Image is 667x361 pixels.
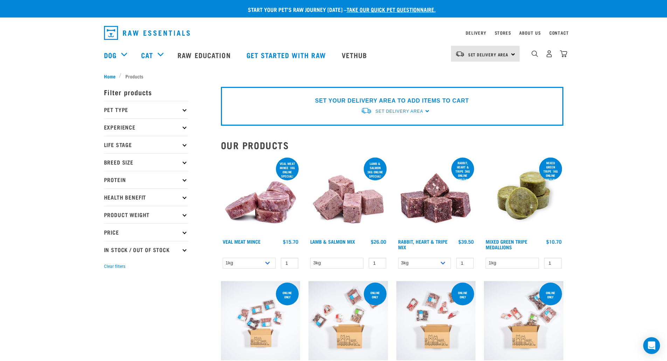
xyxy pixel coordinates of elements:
p: In Stock / Out Of Stock [104,241,188,258]
a: take our quick pet questionnaire. [347,8,436,11]
p: Product Weight [104,206,188,223]
p: Pet Type [104,101,188,118]
input: 1 [369,258,386,269]
span: Set Delivery Area [468,53,509,56]
div: Veal Meat mince 1kg online special! [276,158,299,181]
div: $10.70 [546,239,562,244]
input: 1 [281,258,298,269]
a: Dog [104,50,117,60]
a: Veal Meat Mince [223,240,260,243]
a: Lamb & Salmon Mix [310,240,355,243]
p: Price [104,223,188,241]
a: Raw Education [171,41,239,69]
img: Dog 0 2sec [308,281,388,361]
div: Lamb & Salmon 3kg online special! [364,158,387,181]
div: ONLINE ONLY [276,287,299,302]
a: Cat [141,50,153,60]
img: Puppy 0 2sec [484,281,563,361]
a: Delivery [466,32,486,34]
img: Raw Essentials Logo [104,26,190,40]
a: Rabbit, Heart & Tripe Mix [398,240,447,248]
img: van-moving.png [455,51,465,57]
div: $39.50 [458,239,474,244]
img: user.png [546,50,553,57]
p: Experience [104,118,188,136]
img: Cat 0 2sec [221,281,300,361]
p: Life Stage [104,136,188,153]
nav: breadcrumbs [104,72,563,80]
img: Dog Novel 0 2sec [396,281,476,361]
div: Online Only [364,287,387,302]
input: 1 [456,258,474,269]
img: home-icon@2x.png [560,50,567,57]
p: Health Benefit [104,188,188,206]
nav: dropdown navigation [98,23,569,43]
h2: Our Products [221,140,563,151]
a: Stores [495,32,511,34]
p: Filter products [104,83,188,101]
img: 1160 Veal Meat Mince Medallions 01 [221,156,300,236]
img: Mixed Green Tripe [484,156,563,236]
div: Mixed Green Tripe 1kg online special! [539,158,562,185]
div: $26.00 [371,239,386,244]
div: Online Only [539,287,562,302]
img: van-moving.png [361,107,372,114]
a: Vethub [335,41,376,69]
img: 1175 Rabbit Heart Tripe Mix 01 [396,156,476,236]
p: Protein [104,171,188,188]
div: Online Only [451,287,474,302]
p: SET YOUR DELIVERY AREA TO ADD ITEMS TO CART [315,97,469,105]
a: Get started with Raw [239,41,335,69]
button: Clear filters [104,263,125,270]
div: Rabbit, Heart & Tripe 3kg online special [451,158,474,185]
img: 1029 Lamb Salmon Mix 01 [308,156,388,236]
a: Home [104,72,119,80]
a: About Us [519,32,541,34]
div: $15.70 [283,239,298,244]
span: Home [104,72,116,80]
p: Breed Size [104,153,188,171]
a: Mixed Green Tripe Medallions [486,240,527,248]
div: Open Intercom Messenger [643,337,660,354]
input: 1 [544,258,562,269]
img: home-icon-1@2x.png [531,50,538,57]
span: Set Delivery Area [375,109,423,114]
a: Contact [549,32,569,34]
